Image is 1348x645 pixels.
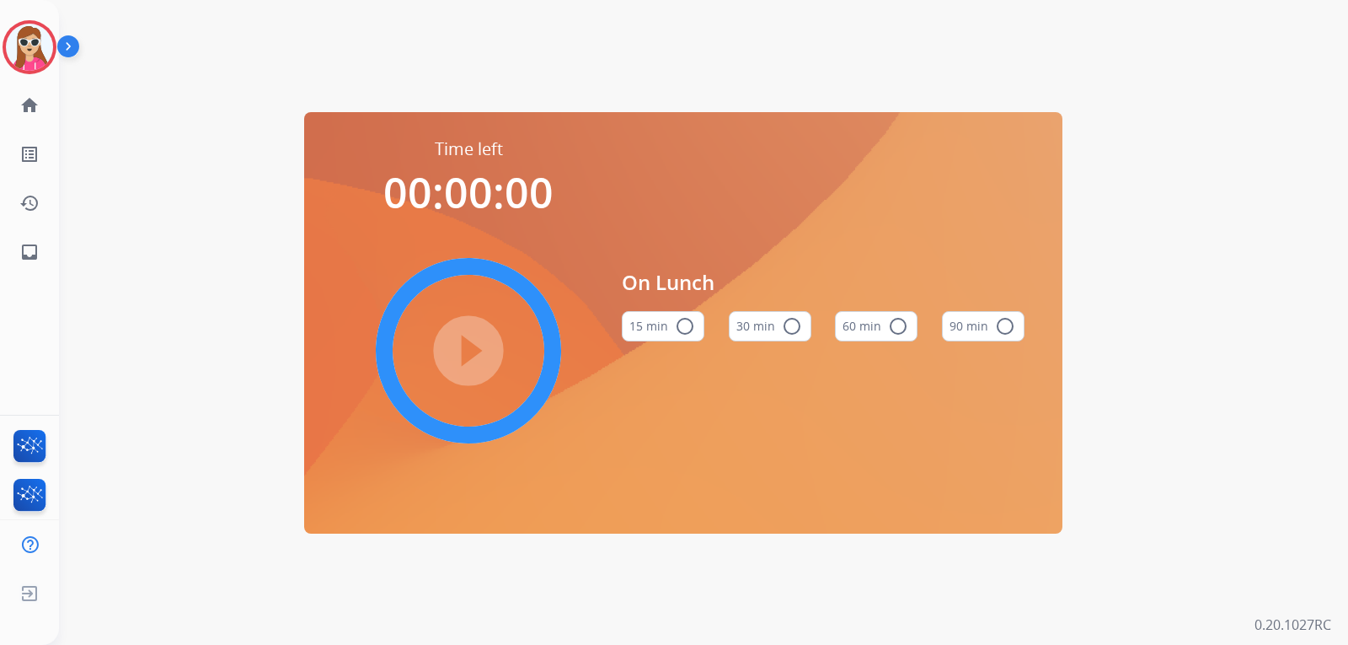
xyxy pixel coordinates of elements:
[622,267,1024,298] span: On Lunch
[782,316,802,336] mat-icon: radio_button_unchecked
[19,242,40,262] mat-icon: inbox
[1254,615,1331,635] p: 0.20.1027RC
[19,193,40,213] mat-icon: history
[19,95,40,116] mat-icon: home
[942,311,1024,341] button: 90 min
[995,316,1015,336] mat-icon: radio_button_unchecked
[729,311,811,341] button: 30 min
[622,311,704,341] button: 15 min
[435,137,503,161] span: Time left
[835,311,917,341] button: 60 min
[383,164,554,221] span: 00:00:00
[6,24,53,71] img: avatar
[19,144,40,164] mat-icon: list_alt
[888,316,908,336] mat-icon: radio_button_unchecked
[675,316,695,336] mat-icon: radio_button_unchecked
